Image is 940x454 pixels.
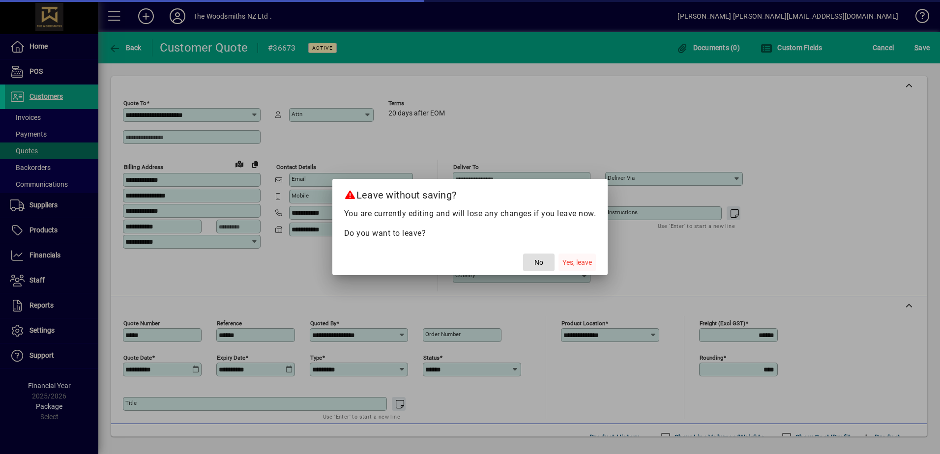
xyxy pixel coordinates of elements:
[332,179,608,207] h2: Leave without saving?
[562,257,592,268] span: Yes, leave
[558,254,596,271] button: Yes, leave
[344,227,596,239] p: Do you want to leave?
[523,254,555,271] button: No
[534,257,543,268] span: No
[344,208,596,220] p: You are currently editing and will lose any changes if you leave now.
